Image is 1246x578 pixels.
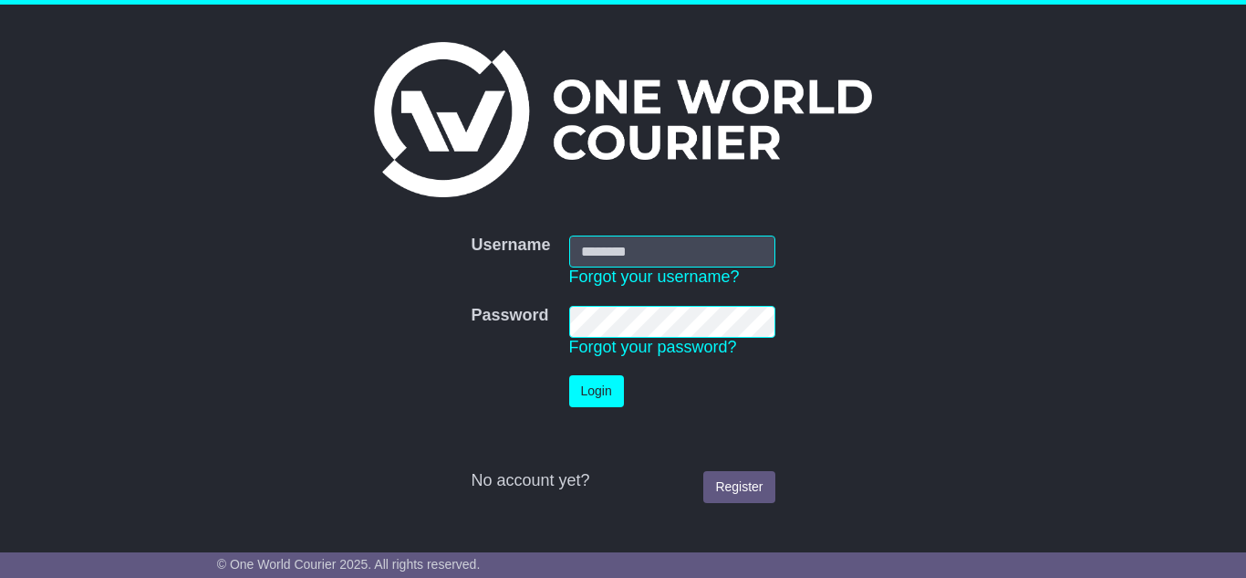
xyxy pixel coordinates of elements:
[471,236,550,256] label: Username
[471,471,774,491] div: No account yet?
[703,471,774,503] a: Register
[374,42,872,197] img: One World
[569,338,737,356] a: Forgot your password?
[569,268,740,286] a: Forgot your username?
[471,306,548,326] label: Password
[217,557,481,572] span: © One World Courier 2025. All rights reserved.
[569,375,624,407] button: Login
